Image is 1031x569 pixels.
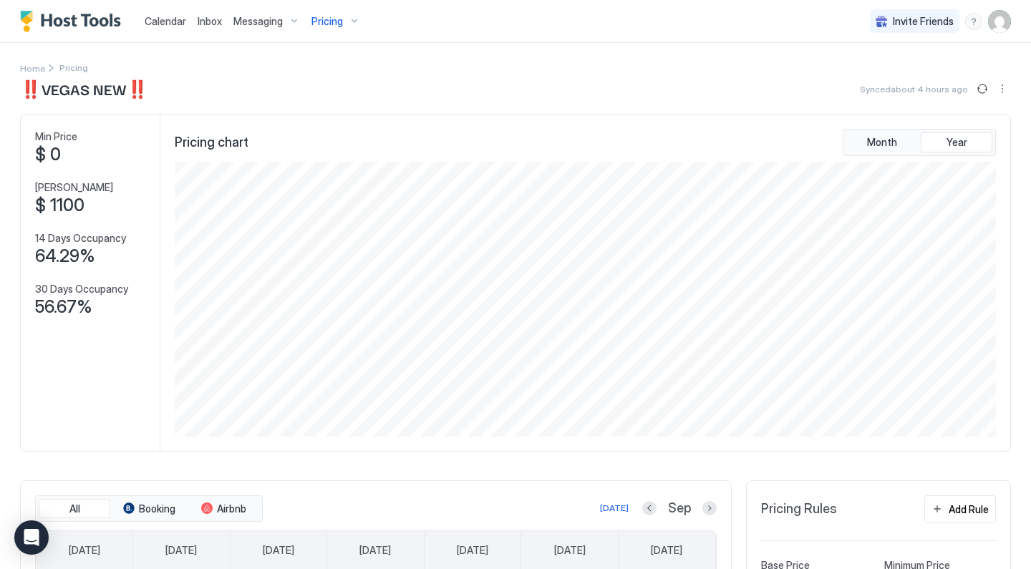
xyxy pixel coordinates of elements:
[175,135,248,151] span: Pricing chart
[35,495,263,522] div: tab-group
[35,245,95,267] span: 64.29%
[702,501,717,515] button: Next month
[188,499,259,519] button: Airbnb
[20,78,148,99] span: ‼️VEGAS NEW‼️
[233,15,283,28] span: Messaging
[947,136,967,149] span: Year
[35,144,61,165] span: $ 0
[139,502,175,515] span: Booking
[311,15,343,28] span: Pricing
[69,544,100,557] span: [DATE]
[949,502,989,517] div: Add Rule
[35,195,84,216] span: $ 1100
[554,544,586,557] span: [DATE]
[867,136,897,149] span: Month
[893,15,954,28] span: Invite Friends
[994,80,1011,97] div: menu
[69,502,80,515] span: All
[860,84,968,94] span: Synced about 4 hours ago
[35,181,113,194] span: [PERSON_NAME]
[145,14,186,29] a: Calendar
[39,499,110,519] button: All
[598,500,631,517] button: [DATE]
[14,520,49,555] div: Open Intercom Messenger
[145,15,186,27] span: Calendar
[165,544,197,557] span: [DATE]
[20,60,45,75] a: Home
[20,63,45,74] span: Home
[35,130,77,143] span: Min Price
[924,495,996,523] button: Add Rule
[198,14,222,29] a: Inbox
[263,544,294,557] span: [DATE]
[59,62,88,73] span: Breadcrumb
[846,132,918,152] button: Month
[20,60,45,75] div: Breadcrumb
[965,13,982,30] div: menu
[668,500,691,517] span: Sep
[35,296,92,318] span: 56.67%
[35,232,126,245] span: 14 Days Occupancy
[359,544,391,557] span: [DATE]
[994,80,1011,97] button: More options
[35,283,128,296] span: 30 Days Occupancy
[198,15,222,27] span: Inbox
[988,10,1011,33] div: User profile
[113,499,185,519] button: Booking
[921,132,992,152] button: Year
[651,544,682,557] span: [DATE]
[600,502,629,515] div: [DATE]
[761,501,837,517] span: Pricing Rules
[217,502,246,515] span: Airbnb
[843,129,996,156] div: tab-group
[20,11,127,32] a: Host Tools Logo
[642,501,657,515] button: Previous month
[974,80,991,97] button: Sync prices
[457,544,488,557] span: [DATE]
